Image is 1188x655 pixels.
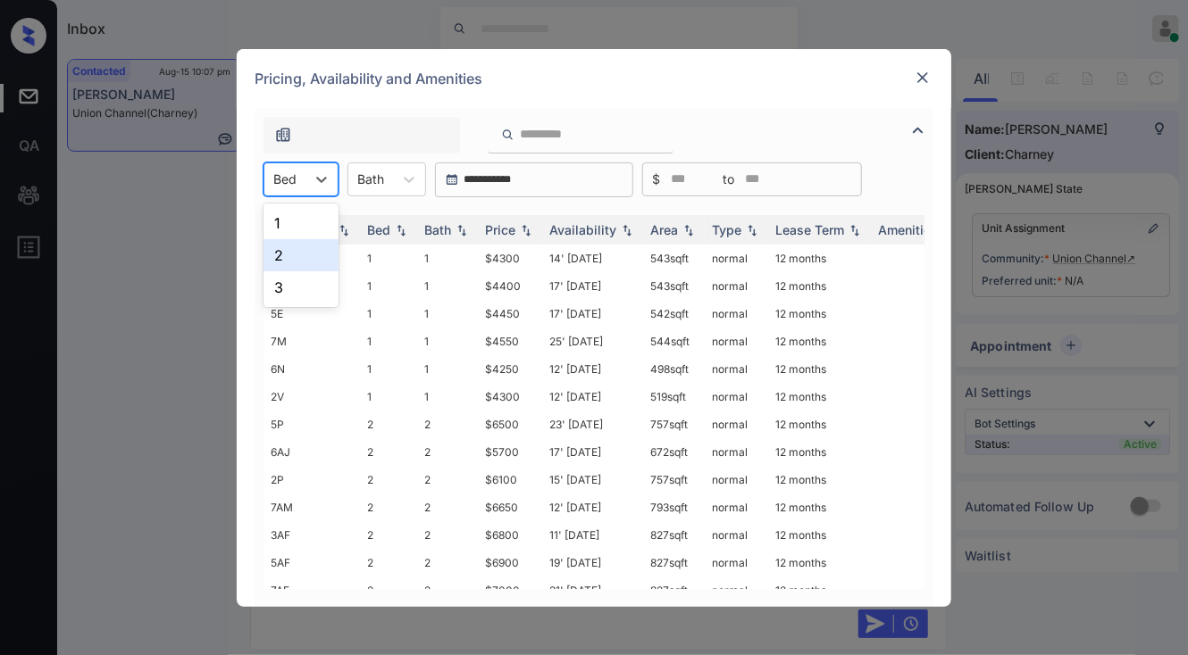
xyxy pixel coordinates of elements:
td: 6N [264,355,360,383]
td: 12 months [768,272,871,300]
td: normal [705,466,768,493]
td: normal [705,355,768,383]
td: 827 sqft [643,576,705,604]
td: 1 [417,245,478,272]
td: 1 [417,383,478,410]
td: 672 sqft [643,438,705,466]
td: normal [705,327,768,355]
td: 17' [DATE] [542,300,643,327]
td: 12' [DATE] [542,355,643,383]
td: 544 sqft [643,327,705,355]
td: 1 [360,327,417,355]
img: icon-zuma [501,127,515,143]
td: $4300 [478,383,542,410]
td: normal [705,245,768,272]
td: 12 months [768,355,871,383]
img: sorting [335,223,353,236]
td: normal [705,438,768,466]
td: 2 [360,466,417,493]
td: 6AJ [264,438,360,466]
td: normal [705,410,768,438]
img: sorting [392,223,410,236]
td: 1 [417,300,478,327]
td: $4250 [478,355,542,383]
td: 757 sqft [643,410,705,438]
div: 2 [264,239,339,271]
td: normal [705,383,768,410]
td: 15' [DATE] [542,466,643,493]
td: 5P [264,410,360,438]
td: 2 [360,549,417,576]
td: normal [705,493,768,521]
td: 12 months [768,549,871,576]
td: 2 [417,438,478,466]
div: Type [712,222,741,237]
img: sorting [618,223,636,236]
img: sorting [453,223,471,236]
td: 17' [DATE] [542,438,643,466]
td: normal [705,576,768,604]
td: 2 [417,410,478,438]
td: $6900 [478,549,542,576]
td: 12 months [768,410,871,438]
td: 7AF [264,576,360,604]
td: 23' [DATE] [542,410,643,438]
td: $4450 [478,300,542,327]
td: 543 sqft [643,272,705,300]
img: close [914,69,932,87]
td: 2 [417,521,478,549]
img: icon-zuma [908,120,929,141]
td: 827 sqft [643,521,705,549]
div: Area [650,222,678,237]
div: Pricing, Availability and Amenities [237,49,951,108]
td: 12 months [768,521,871,549]
td: 7M [264,327,360,355]
td: 5AF [264,549,360,576]
td: normal [705,300,768,327]
td: 757 sqft [643,466,705,493]
td: 1 [360,245,417,272]
td: 12 months [768,493,871,521]
img: sorting [846,223,864,236]
img: sorting [517,223,535,236]
div: Bath [424,222,451,237]
td: 12 months [768,300,871,327]
td: 2 [417,549,478,576]
td: $6800 [478,521,542,549]
td: 19' [DATE] [542,549,643,576]
td: 1 [360,355,417,383]
img: sorting [680,223,698,236]
td: 12' [DATE] [542,493,643,521]
td: 1 [360,272,417,300]
td: $4300 [478,245,542,272]
img: sorting [743,223,761,236]
span: to [723,170,734,189]
td: 2 [417,576,478,604]
td: 1 [417,272,478,300]
td: 7AM [264,493,360,521]
td: 2V [264,383,360,410]
td: 2 [417,466,478,493]
td: $6500 [478,410,542,438]
div: Bed [367,222,390,237]
td: 12' [DATE] [542,383,643,410]
div: Amenities [878,222,938,237]
td: 12 months [768,466,871,493]
td: 21' [DATE] [542,576,643,604]
td: 12 months [768,576,871,604]
td: 2 [360,410,417,438]
div: 1 [264,207,339,239]
td: 543 sqft [643,245,705,272]
td: 1 [417,355,478,383]
div: 3 [264,271,339,303]
td: $4550 [478,327,542,355]
td: 2 [417,493,478,521]
td: 519 sqft [643,383,705,410]
td: 2 [360,493,417,521]
div: Lease Term [775,222,844,237]
td: $7000 [478,576,542,604]
td: 2 [360,576,417,604]
td: 1 [417,327,478,355]
td: 2 [360,438,417,466]
td: 25' [DATE] [542,327,643,355]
